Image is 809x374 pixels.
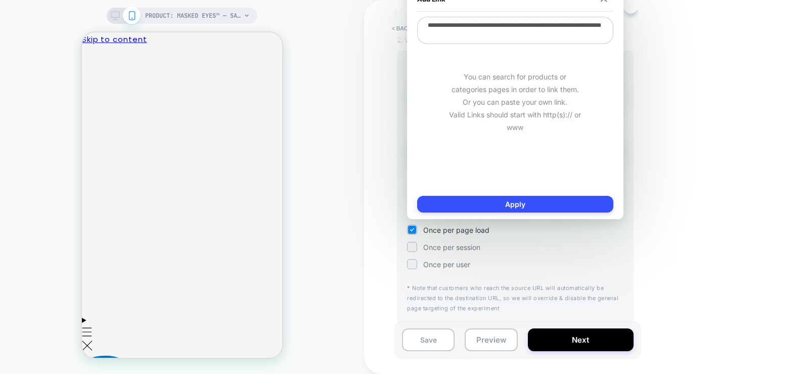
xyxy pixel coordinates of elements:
[145,8,241,24] span: PRODUCT: Masked Eyes™ — SafeView Surveillance Clock [eye]
[423,226,489,234] span: Once per page load
[387,20,461,36] button: < back to dashboard
[417,45,613,159] div: You can search for products or categories pages in order to link them. Or you can paste your own ...
[402,328,455,351] button: Save
[465,328,517,351] button: Preview
[423,260,470,269] span: Once per user
[423,243,480,252] span: Once per session
[417,196,613,213] button: Apply
[624,9,658,16] span: Page Load
[528,328,634,351] button: Next
[407,283,623,313] p: * Note that customers who reach the source URL will automatically be redirected to the destinatio...
[397,35,527,44] span: 2. Which redirection do you want to setup?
